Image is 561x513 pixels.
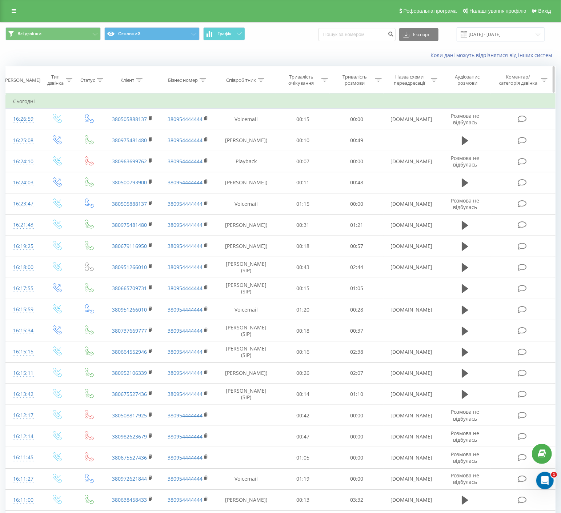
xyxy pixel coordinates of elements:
td: 00:14 [276,384,330,405]
td: [PERSON_NAME]) [216,236,276,257]
a: 380954444444 [168,369,203,376]
div: Тривалість очікування [282,74,320,86]
a: 380954444444 [168,496,203,503]
a: 380954444444 [168,433,203,440]
div: Назва схеми переадресації [390,74,429,86]
a: 380954444444 [168,243,203,249]
td: 00:18 [276,236,330,257]
a: 380954444444 [168,475,203,482]
a: 380505888137 [112,116,147,123]
td: 01:05 [276,447,330,468]
a: 380954444444 [168,116,203,123]
td: 00:10 [276,130,330,151]
td: 01:19 [276,468,330,489]
a: 380954444444 [168,390,203,397]
span: Розмова не відбулась [451,112,479,126]
div: 16:11:27 [13,472,33,486]
a: 380954444444 [168,264,203,270]
td: [PERSON_NAME]) [216,130,276,151]
td: 00:28 [330,299,384,320]
div: [PERSON_NAME] [4,77,40,83]
td: [PERSON_NAME]) [216,489,276,510]
span: Розмова не відбулась [451,155,479,168]
input: Пошук за номером [318,28,396,41]
div: 16:24:10 [13,155,33,169]
td: 01:20 [276,299,330,320]
div: 16:23:47 [13,197,33,211]
td: [PERSON_NAME]) [216,172,276,193]
div: 16:26:59 [13,112,33,126]
span: Налаштування профілю [469,8,526,14]
span: Вихід [538,8,551,14]
a: 380982623679 [112,433,147,440]
div: 16:25:08 [13,133,33,148]
td: [PERSON_NAME] (SIP) [216,320,276,341]
a: 380508817925 [112,412,147,419]
td: [DOMAIN_NAME] [384,468,440,489]
span: 1 [551,472,557,478]
td: 00:13 [276,489,330,510]
a: 380963699762 [112,158,147,165]
a: 380954444444 [168,348,203,355]
td: [PERSON_NAME] (SIP) [216,278,276,299]
td: 02:07 [330,362,384,384]
td: 00:15 [276,278,330,299]
a: 380737669777 [112,327,147,334]
a: 380954444444 [168,412,203,419]
td: 00:57 [330,236,384,257]
a: 380638458433 [112,496,147,503]
a: 380954444444 [168,306,203,313]
td: 00:31 [276,215,330,236]
a: 380954444444 [168,221,203,228]
div: 16:15:34 [13,324,33,338]
td: 00:18 [276,320,330,341]
td: 00:16 [276,341,330,362]
td: [PERSON_NAME] (SIP) [216,257,276,278]
td: 00:00 [330,447,384,468]
a: 380972621844 [112,475,147,482]
span: Графік [217,31,232,36]
td: 00:00 [330,193,384,215]
a: Коли дані можуть відрізнятися вiд інших систем [430,52,556,59]
td: Voicemail [216,468,276,489]
td: [DOMAIN_NAME] [384,257,440,278]
span: Розмова не відбулась [451,408,479,422]
div: Бізнес номер [168,77,198,83]
a: 380951266010 [112,306,147,313]
td: 00:37 [330,320,384,341]
td: [DOMAIN_NAME] [384,151,440,172]
span: Розмова не відбулась [451,451,479,464]
a: 380505888137 [112,200,147,207]
div: 16:15:15 [13,345,33,359]
a: 380975481480 [112,137,147,144]
td: [DOMAIN_NAME] [384,447,440,468]
td: 01:21 [330,215,384,236]
a: 380954444444 [168,285,203,292]
td: [PERSON_NAME]) [216,215,276,236]
div: 16:13:42 [13,387,33,401]
td: [DOMAIN_NAME] [384,299,440,320]
td: 02:38 [330,341,384,362]
a: 380954444444 [168,200,203,207]
div: Клієнт [120,77,134,83]
div: 16:18:00 [13,260,33,274]
div: 16:11:45 [13,450,33,465]
td: 00:15 [276,109,330,130]
div: Статус [80,77,95,83]
td: [DOMAIN_NAME] [384,193,440,215]
td: 00:00 [330,109,384,130]
td: Voicemail [216,193,276,215]
td: 03:32 [330,489,384,510]
td: 00:43 [276,257,330,278]
td: 00:00 [330,405,384,426]
div: 16:12:17 [13,408,33,422]
span: Розмова не відбулась [451,472,479,485]
td: 00:11 [276,172,330,193]
td: [DOMAIN_NAME] [384,489,440,510]
td: Сьогодні [6,94,556,109]
div: 16:15:11 [13,366,33,380]
td: 02:44 [330,257,384,278]
td: [DOMAIN_NAME] [384,109,440,130]
td: 00:47 [276,426,330,447]
td: [DOMAIN_NAME] [384,215,440,236]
